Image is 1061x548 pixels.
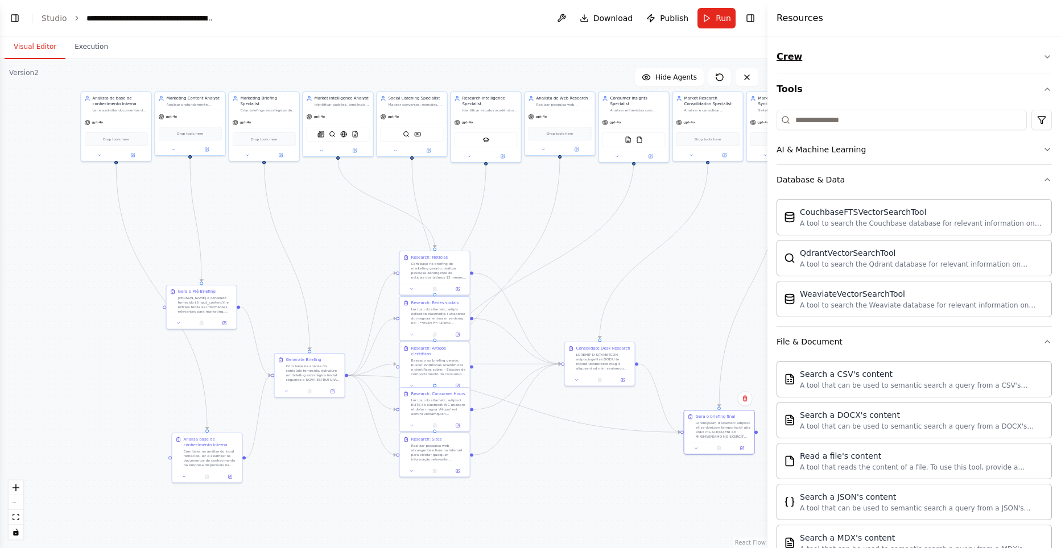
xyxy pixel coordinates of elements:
[463,96,518,107] div: Research Intelligence Specialist
[411,346,466,357] div: Research: Artigos científicos
[610,120,621,124] span: gpt-4o
[178,289,216,294] div: Gera o Pré-Briefing
[42,14,67,23] a: Studio
[348,372,396,412] g: Edge from 5ae63966-000f-4631-a5a5-4832340be5fa to 7748e569-08ce-43b1-9a84-4e23d4a4ca25
[191,146,223,153] button: Open in side panel
[5,35,65,59] button: Visual Editor
[65,35,117,59] button: Execution
[448,467,467,474] button: Open in side panel
[784,414,795,426] img: DOCXSearchTool
[411,261,466,280] div: Com base no briefing de marketing gerado, realizar pesquisa abrangente de notícias dos últimos 12...
[220,473,240,480] button: Open in side panel
[399,342,470,392] div: Research: Artigos científicosBaseado no briefing gerado, buscar evidências acadêmicas e científic...
[423,467,447,474] button: No output available
[184,437,239,448] div: Analisa base de conhecimento interna
[93,108,148,113] div: Ler e assimilar documentos de conhecimento interno da empresa
[758,120,769,124] span: gpt-4o
[576,346,630,351] div: Consolidate Desk Research
[462,120,473,124] span: gpt-4o
[9,480,23,495] button: zoom in
[800,381,1045,390] div: A tool that can be used to semantic search a query from a CSV's content.
[482,136,489,143] img: SerplyScholarSearchTool
[423,422,447,429] button: No output available
[777,41,1052,73] button: Crew
[697,8,736,28] button: Run
[189,319,213,326] button: No output available
[800,301,1045,310] div: A tool to search the Weaviate database for relevant information on internal documents.
[411,307,466,325] div: Lor ipsu do sitametc, adipis elitseddo eiusmodte i utlaboree do magnaal enima m veniamq no: - **E...
[9,510,23,525] button: fit view
[93,96,148,107] div: Analista de base de conhecimento interna
[800,288,1045,300] div: WeaviateVectorSearchTool
[412,147,445,154] button: Open in side panel
[314,114,325,119] span: gpt-4o
[448,382,467,389] button: Open in side panel
[315,96,370,101] div: Market Intelligence Analyst
[411,358,466,376] div: Baseado no briefing gerado, buscar evidências acadêmicas e científicas sobre: - Estudos de compor...
[610,108,666,113] div: Analisar entrevistas com consumidores Spaten contidas em arquivos PDF locais da pasta 'Spaten' pa...
[463,108,518,113] div: Identificar estudos acadêmicos, papers científicos, pesquisas de comportamento do consumidor e da...
[742,10,758,26] button: Hide right sidebar
[684,108,740,113] div: Analisar e consolidar OBRIGATORIAMENTE todos os resultados específicos das 3 pesquisas de desk re...
[167,102,222,107] div: Analisar profundamente conteúdo textual sobre iniciativas, produtos ou campanhas de marketing par...
[684,120,695,124] span: gpt-4o
[42,13,214,24] nav: breadcrumb
[329,131,336,138] img: SerperDevTool
[414,131,421,138] img: YoutubeVideoSearchTool
[389,96,444,101] div: Social Listening Specialist
[411,398,466,416] div: Lor ipsu do sitametc, adipisci ELITS do eiusmodt INC utlabore et dolor magna 'Aliqua' eni admini ...
[473,361,561,367] g: Edge from 7a6e3e74-5458-44fe-8055-e9626f6e148b to abfe3282-ebc6-486e-a3a2-b9e4c04c0c6a
[575,8,638,28] button: Download
[777,135,1052,164] button: AI & Machine Learning
[473,361,561,458] g: Edge from fd16ef84-1342-4fe7-9065-b0436bbee625 to abfe3282-ebc6-486e-a3a2-b9e4c04c0c6a
[758,96,814,107] div: Market Intelligence Synthesizer
[716,164,785,407] g: Edge from 6a223687-7787-42fc-8558-9ee9ac729627 to 3ea4c75e-c76d-475b-bc6c-6a9ff6146536
[642,8,693,28] button: Publish
[166,114,177,119] span: gpt-4o
[388,114,399,119] span: gpt-4o
[229,92,300,161] div: Marketing Briefing SpecialistCriar briefings estratégicos de marketing focados no contexto da mar...
[660,13,688,24] span: Publish
[576,352,631,371] div: LOREMIP D SITAMETCON adipiscingelitse DOEIU te incidid utlaboreetd mag 3 aliquaeni ad mini veniam...
[241,108,296,113] div: Criar briefings estratégicos de marketing focados no contexto da marca, posicionamento de mercado...
[377,92,448,157] div: Social Listening SpecialistMapear conversas, menções, trends e sentimentos relacionados ao briefi...
[399,433,470,478] div: Research: SitesRealizar pesquisa web abrangente e livre na internet para coletar qualquer informa...
[335,160,437,248] g: Edge from 45a96036-64d5-4005-b74e-52cf94b3570c to 1c97823c-4994-4af5-a55b-f2aaaf09f0f5
[155,92,226,156] div: Marketing Content AnalystAnalisar profundamente conteúdo textual sobre iniciativas, produtos ou c...
[560,146,592,153] button: Open in side panel
[348,372,680,435] g: Edge from 5ae63966-000f-4631-a5a5-4832340be5fa to 3ea4c75e-c76d-475b-bc6c-6a9ff6146536
[777,336,843,347] div: File & Document
[403,131,410,138] img: SerperDevTool
[800,247,1045,259] div: QdrantVectorSearchTool
[800,532,1045,543] div: Search a MDX's content
[564,342,635,387] div: Consolidate Desk ResearchLOREMIP D SITAMETCON adipiscingelitse DOEIU te incidid utlaboreetd mag 3...
[672,92,744,161] div: Market Research Consolidation SpecialistAnalisar e consolidar OBRIGATORIAMENTE todos os resultado...
[634,153,667,160] button: Open in side panel
[432,159,563,430] g: Edge from ee1049e6-f1ae-49d5-b7a7-8c28d5088548 to fd16ef84-1342-4fe7-9065-b0436bbee625
[593,13,633,24] span: Download
[610,96,666,107] div: Consumer Insights Specialist
[708,152,741,159] button: Open in side panel
[166,285,237,330] div: Gera o Pré-Briefing[PERSON_NAME] o conteudo fornecido ({input_content}) e extraia todas as inform...
[684,410,755,455] div: Gera o briefing finalLoremipsum d sitametc adipisci eli se doeiusm temporincidi utla etdol ma ALI...
[777,144,866,155] div: AI & Machine Learning
[251,136,277,142] span: Drop tools here
[784,211,795,223] img: CouchbaseFTSVectorSearchTool
[777,194,1052,326] div: Database & Data
[399,296,470,341] div: Research: Redes sociaisLor ipsu do sitametc, adipis elitseddo eiusmodte i utlaboree do magnaal en...
[738,391,753,406] button: Delete node
[348,270,396,378] g: Edge from 5ae63966-000f-4631-a5a5-4832340be5fa to 1c97823c-4994-4af5-a55b-f2aaaf09f0f5
[303,92,374,157] div: Market Intelligence AnalystIdentificar padrões, tendências e insights em notícias e artigos jorna...
[81,92,152,161] div: Analista de base de conhecimento internaLer e assimilar documentos de conhecimento interno da emp...
[389,102,444,107] div: Mapear conversas, menções, trends e sentimentos relacionados ao briefing em redes sociais para ca...
[338,147,371,154] button: Open in side panel
[348,361,396,378] g: Edge from 5ae63966-000f-4631-a5a5-4832340be5fa to 7a6e3e74-5458-44fe-8055-e9626f6e148b
[655,73,697,82] span: Hide Agents
[214,319,234,326] button: Open in side panel
[800,491,1045,503] div: Search a JSON's content
[7,10,23,26] button: Show left sidebar
[9,480,23,539] div: React Flow controls
[411,443,466,462] div: Realizar pesquisa web abrangente e livre na internet para coletar qualquer informação relevante r...
[348,372,396,458] g: Edge from 5ae63966-000f-4631-a5a5-4832340be5fa to fd16ef84-1342-4fe7-9065-b0436bbee625
[195,473,219,480] button: No output available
